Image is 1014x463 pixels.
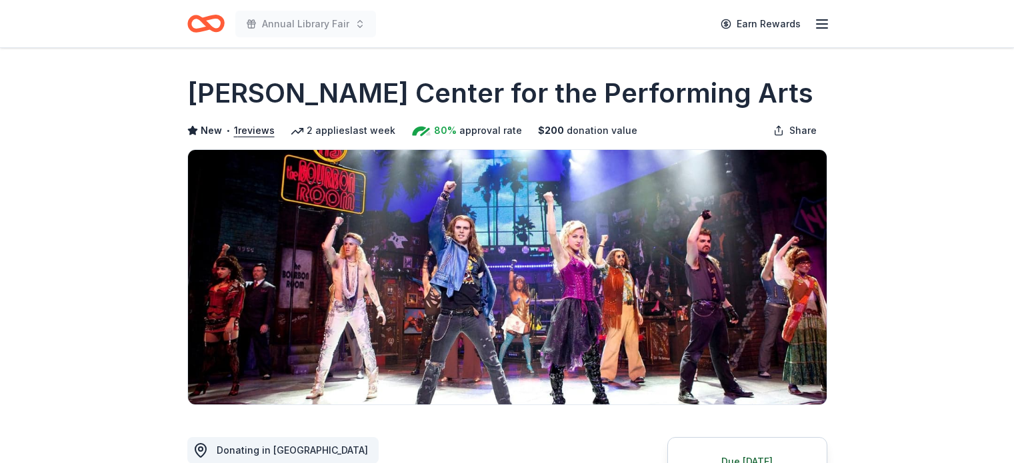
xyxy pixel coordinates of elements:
span: • [225,125,230,136]
button: 1reviews [234,123,275,139]
span: Annual Library Fair [262,16,349,32]
span: New [201,123,222,139]
img: Image for Tilles Center for the Performing Arts [188,150,827,404]
button: Share [763,117,827,144]
span: Share [789,123,817,139]
a: Earn Rewards [713,12,809,36]
span: 80% [434,123,457,139]
span: $ 200 [538,123,564,139]
span: Donating in [GEOGRAPHIC_DATA] [217,444,368,456]
div: 2 applies last week [291,123,395,139]
h1: [PERSON_NAME] Center for the Performing Arts [187,75,813,112]
span: donation value [567,123,637,139]
a: Home [187,8,225,39]
button: Annual Library Fair [235,11,376,37]
span: approval rate [459,123,522,139]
